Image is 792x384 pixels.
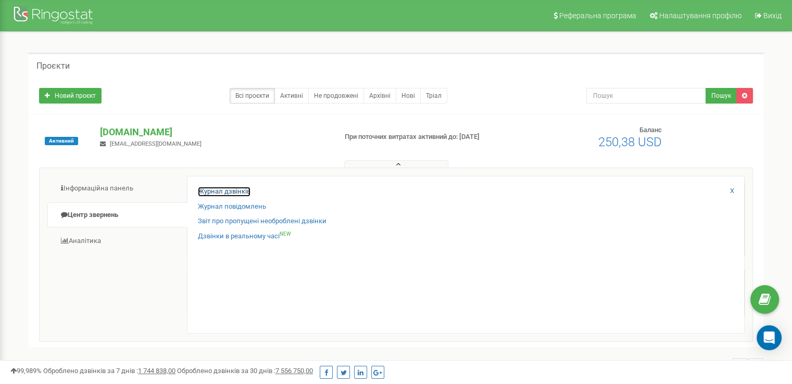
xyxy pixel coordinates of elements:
[47,202,187,228] a: Центр звернень
[559,11,636,20] span: Реферальна програма
[363,88,396,104] a: Архівні
[39,88,102,104] a: Новий проєкт
[198,216,326,226] a: Звіт про пропущені необроблені дзвінки
[639,126,662,134] span: Баланс
[598,135,662,149] span: 250,38 USD
[230,88,275,104] a: Всі проєкти
[275,367,313,375] u: 7 556 750,00
[280,231,291,237] sup: NEW
[45,137,78,145] span: Активний
[701,359,732,374] span: 1 - 1 of 1
[198,202,266,212] a: Журнал повідомлень
[100,125,328,139] p: [DOMAIN_NAME]
[308,88,364,104] a: Не продовжені
[345,132,511,142] p: При поточних витратах активний до: [DATE]
[396,88,421,104] a: Нові
[730,186,734,196] a: X
[43,367,175,375] span: Оброблено дзвінків за 7 днів :
[110,140,202,147] span: [EMAIL_ADDRESS][DOMAIN_NAME]
[586,88,706,104] input: Пошук
[198,232,291,241] a: Дзвінки в реальному часіNEW
[706,88,737,104] button: Пошук
[177,367,313,375] span: Оброблено дзвінків за 30 днів :
[47,228,187,254] a: Аналiтика
[36,61,70,71] h5: Проєкти
[274,88,309,104] a: Активні
[659,11,741,20] span: Налаштування профілю
[47,176,187,201] a: Інформаційна панель
[757,325,782,350] div: Open Intercom Messenger
[10,367,42,375] span: 99,989%
[763,11,782,20] span: Вихід
[138,367,175,375] u: 1 744 838,00
[420,88,447,104] a: Тріал
[198,187,250,197] a: Журнал дзвінків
